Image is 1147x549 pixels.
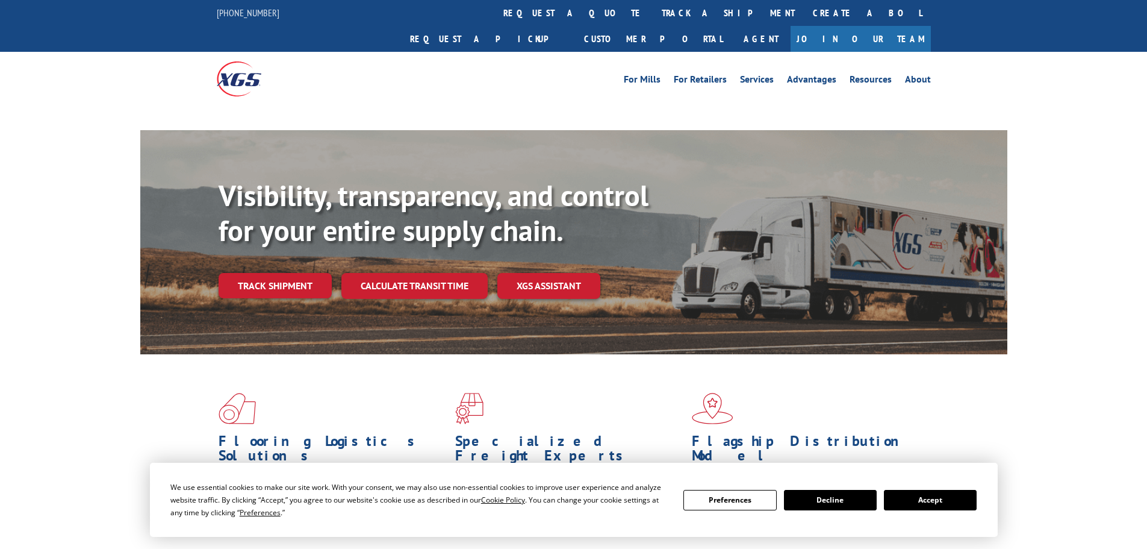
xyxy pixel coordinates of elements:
[150,463,998,537] div: Cookie Consent Prompt
[791,26,931,52] a: Join Our Team
[341,273,488,299] a: Calculate transit time
[850,75,892,88] a: Resources
[240,507,281,518] span: Preferences
[905,75,931,88] a: About
[674,75,727,88] a: For Retailers
[455,393,483,424] img: xgs-icon-focused-on-flooring-red
[624,75,661,88] a: For Mills
[217,7,279,19] a: [PHONE_NUMBER]
[787,75,836,88] a: Advantages
[784,490,877,510] button: Decline
[219,393,256,424] img: xgs-icon-total-supply-chain-intelligence-red
[219,177,648,249] b: Visibility, transparency, and control for your entire supply chain.
[575,26,732,52] a: Customer Portal
[497,273,600,299] a: XGS ASSISTANT
[219,273,332,298] a: Track shipment
[481,495,525,505] span: Cookie Policy
[401,26,575,52] a: Request a pickup
[884,490,977,510] button: Accept
[170,481,669,519] div: We use essential cookies to make our site work. With your consent, we may also use non-essential ...
[692,393,733,424] img: xgs-icon-flagship-distribution-model-red
[740,75,774,88] a: Services
[219,434,446,469] h1: Flooring Logistics Solutions
[683,490,776,510] button: Preferences
[455,434,683,469] h1: Specialized Freight Experts
[692,434,919,469] h1: Flagship Distribution Model
[732,26,791,52] a: Agent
